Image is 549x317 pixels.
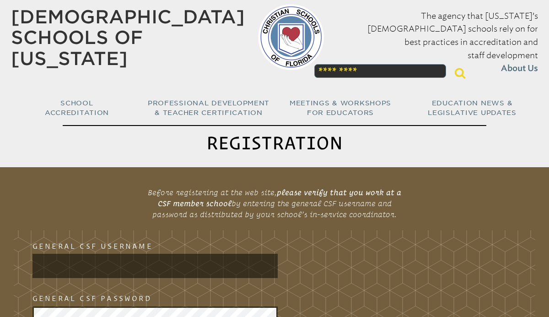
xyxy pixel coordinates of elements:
[11,6,245,70] a: [DEMOGRAPHIC_DATA] Schools of [US_STATE]
[428,99,517,117] span: Education News & Legislative Updates
[501,62,538,76] span: About Us
[140,184,409,223] p: Before registering at the web site, by entering the general CSF username and password as distribu...
[32,240,517,252] h3: General CSF Username
[158,188,402,208] b: please verify that you work at a CSF member school
[337,10,538,76] p: The agency that [US_STATE]’s [DEMOGRAPHIC_DATA] schools rely on for best practices in accreditati...
[32,293,517,305] h3: General CSF Password
[290,99,391,117] span: Meetings & Workshops for Educators
[148,99,269,117] span: Professional Development & Teacher Certification
[63,125,486,160] h1: Registration
[258,4,324,70] img: csf-logo-web-colors.png
[45,99,109,117] span: School Accreditation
